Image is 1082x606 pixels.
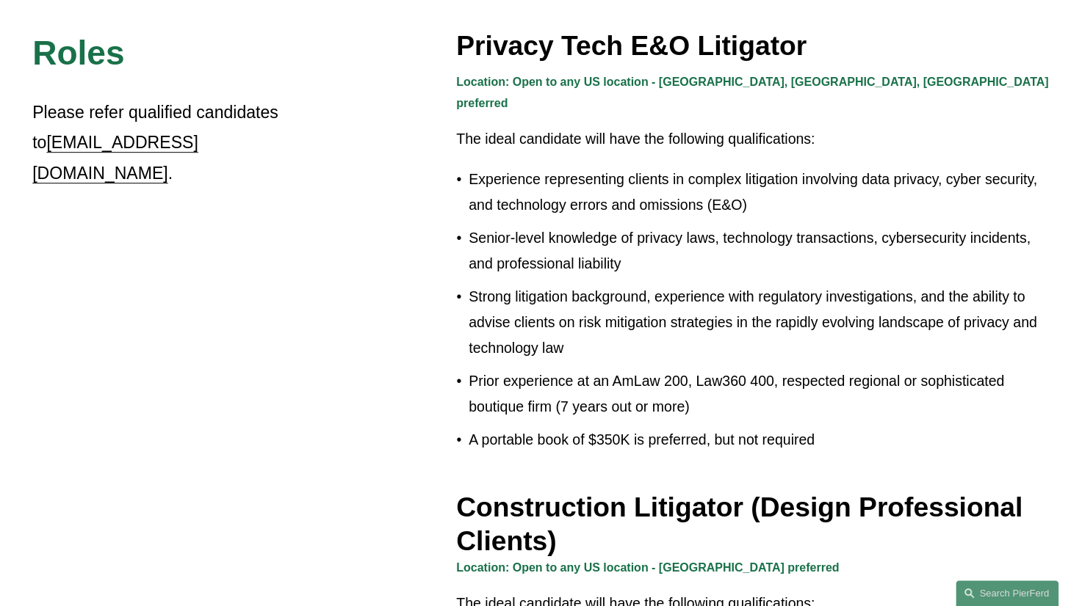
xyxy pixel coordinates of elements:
p: Senior-level knowledge of privacy laws, technology transactions, cybersecurity incidents, and pro... [469,225,1050,277]
p: A portable book of $350K is preferred, but not required [469,427,1050,453]
p: Prior experience at an AmLaw 200, Law360 400, respected regional or sophisticated boutique firm (... [469,368,1050,420]
p: Strong litigation background, experience with regulatory investigations, and the ability to advis... [469,284,1050,361]
h3: Construction Litigator (Design Professional Clients) [456,490,1050,558]
p: The ideal candidate will have the following qualifications: [456,126,1050,152]
a: Search this site [956,580,1058,606]
p: Experience representing clients in complex litigation involving data privacy, cyber security, and... [469,167,1050,218]
strong: Location: Open to any US location - [GEOGRAPHIC_DATA], [GEOGRAPHIC_DATA], [GEOGRAPHIC_DATA] prefe... [456,76,1052,109]
p: Please refer qualified candidates to . [32,98,329,189]
a: [EMAIL_ADDRESS][DOMAIN_NAME] [32,133,198,183]
span: Roles [32,34,124,72]
strong: Location: Open to any US location - [GEOGRAPHIC_DATA] preferred [456,561,839,574]
h3: Privacy Tech E&O Litigator [456,29,1050,62]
